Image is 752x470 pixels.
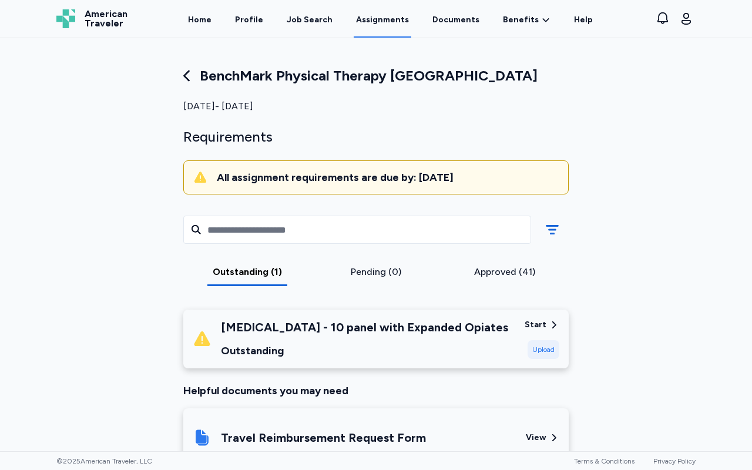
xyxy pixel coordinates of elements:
div: [DATE] - [DATE] [183,99,569,113]
div: Pending (0) [317,265,436,279]
div: [MEDICAL_DATA] - 10 panel with Expanded Opiates [221,319,508,335]
div: Outstanding [221,343,508,359]
a: Privacy Policy [653,457,696,465]
div: Requirements [183,127,569,146]
div: Approved (41) [445,265,564,279]
div: Outstanding (1) [188,265,307,279]
a: Assignments [354,1,411,38]
span: © 2025 American Traveler, LLC [56,456,152,466]
div: Travel Reimbursement Request Form [221,429,426,446]
img: Logo [56,9,75,28]
div: Upload [528,340,559,359]
div: All assignment requirements are due by: [DATE] [217,170,559,184]
span: Benefits [503,14,539,26]
a: Terms & Conditions [574,457,634,465]
span: American Traveler [85,9,127,28]
div: Job Search [287,14,333,26]
div: BenchMark Physical Therapy [GEOGRAPHIC_DATA] [183,66,569,85]
a: Benefits [503,14,550,26]
div: Start [525,319,546,331]
div: Helpful documents you may need [183,382,569,399]
div: View [526,432,546,444]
